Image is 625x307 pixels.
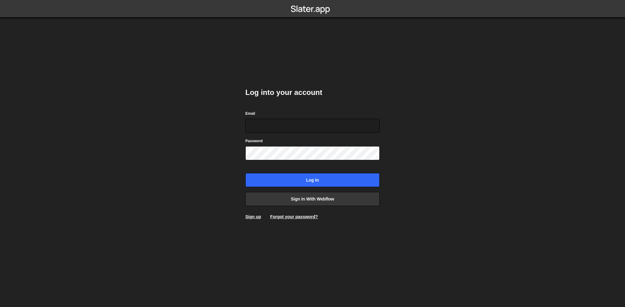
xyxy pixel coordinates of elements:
[245,88,380,97] h2: Log into your account
[245,214,261,219] a: Sign up
[245,192,380,206] a: Sign in with Webflow
[245,138,263,144] label: Password
[270,214,318,219] a: Forgot your password?
[245,110,255,117] label: Email
[245,173,380,187] input: Log in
